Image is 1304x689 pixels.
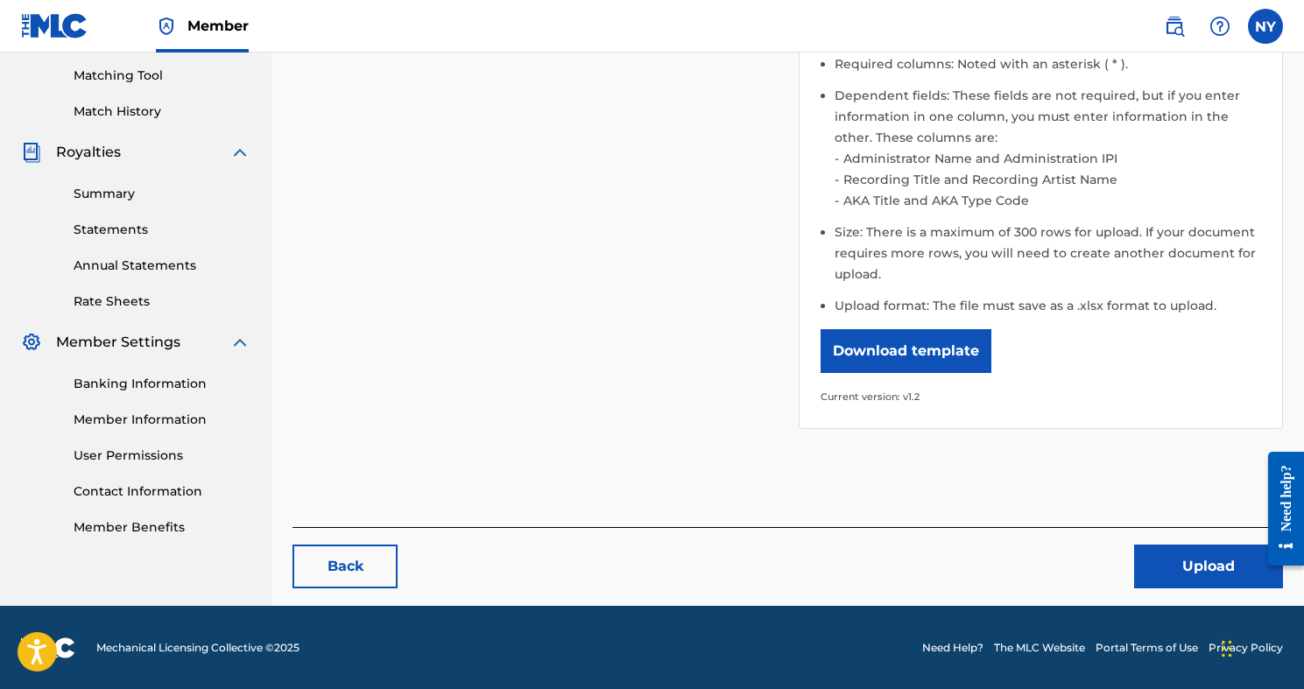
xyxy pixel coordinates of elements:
span: Royalties [56,142,121,163]
a: Statements [74,221,250,239]
a: Summary [74,185,250,203]
a: Need Help? [922,640,983,656]
li: AKA Title and AKA Type Code [839,190,1262,211]
a: Contact Information [74,482,250,501]
li: Required columns: Noted with an asterisk ( * ). [835,53,1262,85]
a: Member Information [74,411,250,429]
a: Rate Sheets [74,292,250,311]
img: MLC Logo [21,13,88,39]
p: Current version: v1.2 [821,386,1262,407]
img: logo [21,637,75,658]
div: Help [1202,9,1237,44]
a: Annual Statements [74,257,250,275]
a: Matching Tool [74,67,250,85]
img: expand [229,332,250,353]
iframe: Chat Widget [1216,605,1304,689]
a: Banking Information [74,375,250,393]
div: Drag [1222,622,1232,675]
span: Member Settings [56,332,180,353]
li: Recording Title and Recording Artist Name [839,169,1262,190]
img: help [1209,16,1230,37]
img: expand [229,142,250,163]
a: Public Search [1157,9,1192,44]
a: Back [293,545,398,588]
a: Privacy Policy [1209,640,1283,656]
img: Member Settings [21,332,42,353]
li: Dependent fields: These fields are not required, but if you enter information in one column, you ... [835,85,1262,221]
li: Size: There is a maximum of 300 rows for upload. If your document requires more rows, you will ne... [835,221,1262,295]
a: User Permissions [74,446,250,465]
a: Match History [74,102,250,121]
a: Member Benefits [74,518,250,537]
img: Royalties [21,142,42,163]
a: The MLC Website [994,640,1085,656]
span: Mechanical Licensing Collective © 2025 [96,640,300,656]
li: Upload format: The file must save as a .xlsx format to upload. [835,295,1262,316]
iframe: Resource Center [1255,438,1304,579]
button: Download template [821,329,991,373]
div: User Menu [1248,9,1283,44]
a: Portal Terms of Use [1096,640,1198,656]
span: Member [187,16,249,36]
button: Upload [1134,545,1283,588]
li: Administrator Name and Administration IPI [839,148,1262,169]
img: search [1164,16,1185,37]
img: Top Rightsholder [156,16,177,37]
